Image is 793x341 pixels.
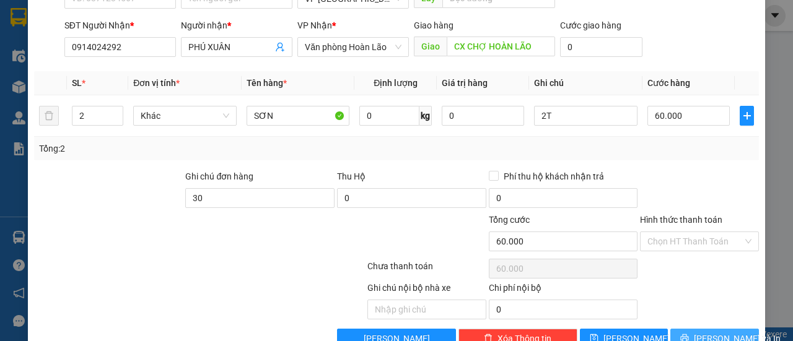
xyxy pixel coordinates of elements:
div: SĐT Người Nhận [64,19,176,32]
h2: AUZZKXPW [7,72,100,92]
button: delete [39,106,59,126]
input: Ghi Chú [534,106,637,126]
input: Nhập ghi chú [367,300,486,319]
label: Hình thức thanh toán [640,215,722,225]
b: [PERSON_NAME] [75,29,209,50]
span: Định lượng [374,78,418,88]
span: SL [72,78,82,88]
h1: Giao dọc đường [65,72,229,157]
span: Phí thu hộ khách nhận trả [499,170,609,183]
th: Ghi chú [529,71,642,95]
span: Giao [414,37,447,56]
input: VD: Bàn, Ghế [247,106,350,126]
div: Chi phí nội bộ [489,281,638,300]
button: plus [740,106,754,126]
input: Ghi chú đơn hàng [185,188,335,208]
span: Giao hàng [414,20,453,30]
span: VP Nhận [297,20,332,30]
span: Thu Hộ [337,171,366,181]
span: Văn phòng Hoàn Lão [305,38,401,56]
div: Chưa thanh toán [366,259,488,281]
input: Cước giao hàng [560,37,642,57]
span: Cước hàng [647,78,690,88]
span: Tên hàng [247,78,287,88]
input: Dọc đường [447,37,554,56]
label: Ghi chú đơn hàng [185,171,253,181]
div: Ghi chú nội bộ nhà xe [367,281,486,300]
label: Cước giao hàng [560,20,621,30]
div: Tổng: 2 [39,142,307,155]
span: Tổng cước [489,215,530,225]
span: kg [419,106,432,126]
input: 0 [442,106,524,126]
span: Giá trị hàng [442,78,488,88]
span: plus [740,111,753,121]
span: user-add [275,42,285,52]
span: Đơn vị tính [133,78,180,88]
span: Khác [141,106,229,125]
div: Người nhận [181,19,292,32]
